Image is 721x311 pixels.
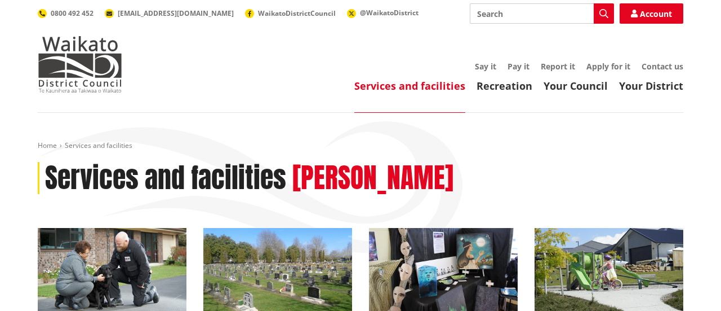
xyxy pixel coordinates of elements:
img: Waikato District Council - Te Kaunihera aa Takiwaa o Waikato [38,36,122,93]
a: Pay it [508,61,529,72]
h2: [PERSON_NAME] [292,162,453,195]
a: Home [38,141,57,150]
a: Say it [475,61,496,72]
a: [EMAIL_ADDRESS][DOMAIN_NAME] [105,8,234,18]
span: Services and facilities [65,141,132,150]
a: Contact us [642,61,683,72]
a: Recreation [477,79,532,93]
a: Your Council [544,79,608,93]
a: Account [620,3,683,24]
nav: breadcrumb [38,141,683,151]
input: Search input [470,3,614,24]
a: 0800 492 452 [38,8,94,18]
a: @WaikatoDistrict [347,8,419,17]
span: @WaikatoDistrict [360,8,419,17]
a: Your District [619,79,683,93]
a: WaikatoDistrictCouncil [245,8,336,18]
a: Report it [541,61,575,72]
span: [EMAIL_ADDRESS][DOMAIN_NAME] [118,8,234,18]
span: 0800 492 452 [51,8,94,18]
a: Services and facilities [354,79,465,93]
h1: Services and facilities [45,162,286,195]
span: WaikatoDistrictCouncil [258,8,336,18]
a: Apply for it [586,61,630,72]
